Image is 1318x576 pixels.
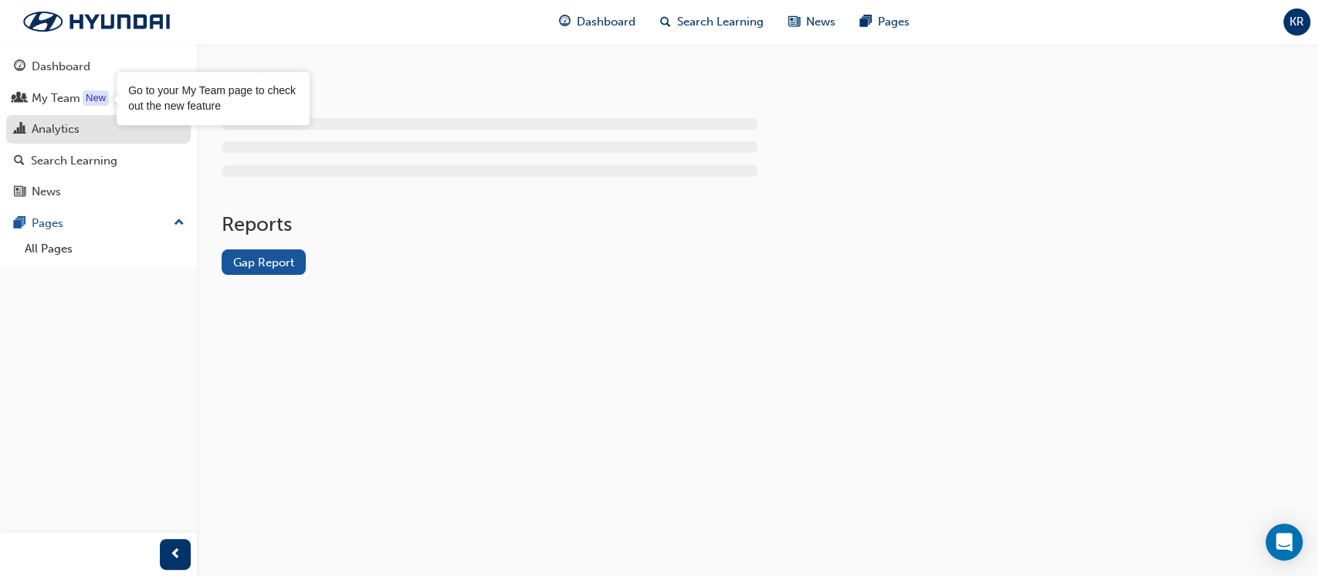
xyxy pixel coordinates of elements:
div: My Team [32,90,80,107]
a: pages-iconPages [848,6,922,38]
a: news-iconNews [776,6,848,38]
h2: My Team [222,68,1293,93]
a: All Pages [19,237,191,261]
img: Trak [8,5,185,38]
span: Search Learning [677,13,764,31]
a: Analytics [6,115,191,144]
span: search-icon [14,154,25,168]
div: Pages [32,215,63,232]
a: Gap Report [222,249,306,275]
a: My Team [6,84,191,113]
a: Dashboard [6,53,191,81]
div: Analytics [32,120,80,138]
h2: Reports [222,212,1293,237]
span: guage-icon [14,60,25,74]
span: prev-icon [170,545,181,564]
span: people-icon [14,92,25,106]
button: DashboardMy TeamAnalyticsSearch LearningNews [6,49,191,209]
div: Open Intercom Messenger [1265,523,1303,561]
span: News [806,13,835,31]
span: Dashboard [577,13,635,31]
div: Search Learning [31,152,117,170]
button: Pages [6,209,191,238]
span: Pages [878,13,910,31]
a: search-iconSearch Learning [648,6,776,38]
a: guage-iconDashboard [547,6,648,38]
span: chart-icon [14,123,25,137]
span: pages-icon [860,12,872,32]
span: pages-icon [14,217,25,231]
div: Tooltip anchor [83,90,109,106]
a: Search Learning [6,147,191,175]
span: KR [1289,13,1304,31]
a: News [6,178,191,206]
span: guage-icon [559,12,571,32]
span: news-icon [788,12,800,32]
span: up-icon [174,213,185,233]
button: KR [1283,8,1310,36]
div: News [32,183,61,201]
div: Dashboard [32,58,90,76]
span: news-icon [14,185,25,199]
span: search-icon [660,12,671,32]
div: Go to your My Team page to check out the new feature [128,83,298,114]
